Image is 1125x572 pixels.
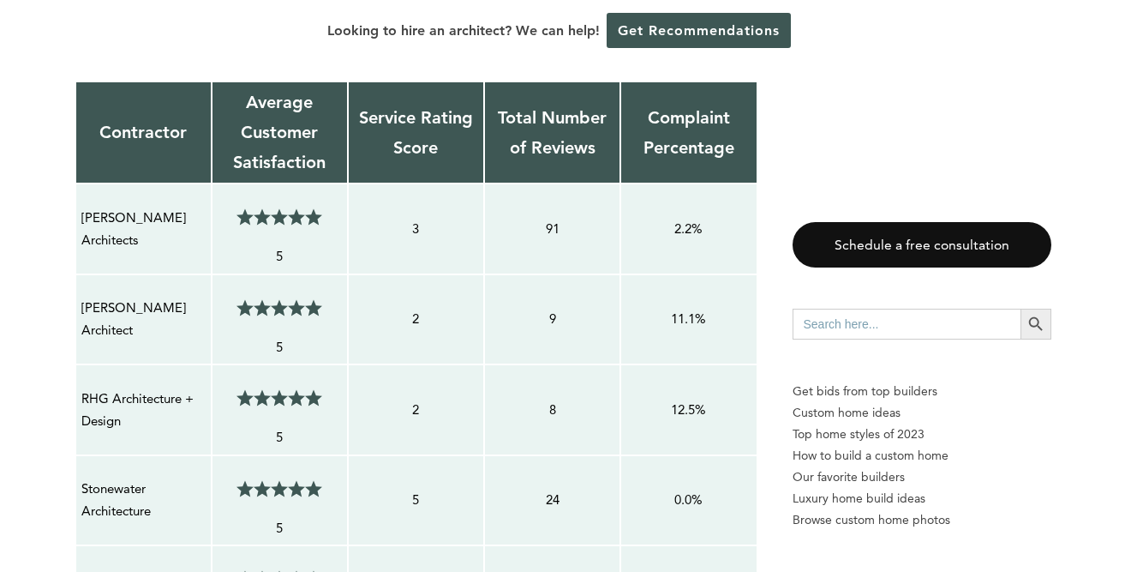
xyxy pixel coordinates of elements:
a: Custom home ideas [793,402,1051,424]
strong: Service Rating Score [359,107,473,158]
p: Get bids from top builders [793,381,1051,402]
p: 5 [354,489,478,511]
strong: Total Number of Reviews [498,107,607,158]
p: 5 [218,336,342,358]
p: 2 [354,399,478,421]
a: Our favorite builders [793,467,1051,488]
svg: Search [1026,315,1045,334]
p: RHG Architecture + Design [81,388,206,433]
a: Top home styles of 2023 [793,424,1051,445]
p: 2 [354,308,478,330]
p: 2.2% [626,218,751,240]
p: 91 [490,218,614,240]
p: 11.1% [626,308,751,330]
p: 0.0% [626,489,751,511]
p: [PERSON_NAME] Architects [81,207,206,252]
p: 8 [490,399,614,421]
a: Schedule a free consultation [793,222,1051,268]
a: Get Recommendations [607,13,791,48]
strong: Complaint Percentage [643,107,734,158]
a: Browse custom home photos [793,509,1051,531]
p: 12.5% [626,399,751,421]
p: Stonewater Architecture [81,478,206,523]
input: Search here... [793,309,1020,340]
p: 5 [218,426,342,449]
strong: Average Customer Satisfaction [233,92,326,172]
p: 3 [354,218,478,240]
p: [PERSON_NAME] Architect [81,297,206,342]
strong: Contractor [99,122,187,142]
a: How to build a custom home [793,445,1051,467]
p: 5 [218,517,342,539]
p: 5 [218,245,342,268]
a: Luxury home build ideas [793,488,1051,509]
p: 9 [490,308,614,330]
p: 24 [490,489,614,511]
iframe: Drift Widget Chat Controller [796,449,1104,551]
